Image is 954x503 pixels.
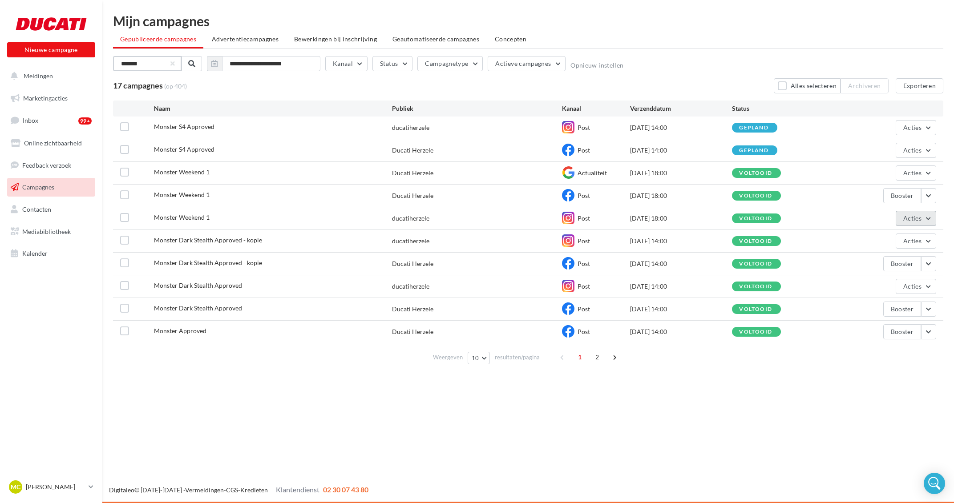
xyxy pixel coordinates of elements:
[924,473,945,494] div: Open Intercom Messenger
[26,483,85,491] p: [PERSON_NAME]
[23,94,68,102] span: Marketingacties
[570,62,623,69] button: Opnieuw instellen
[154,213,210,221] span: Monster Weekend 1
[630,237,732,245] div: [DATE] 14:00
[5,111,97,130] a: Inbox99+
[578,146,590,154] span: Post
[578,328,590,335] span: Post
[392,104,562,113] div: Publiek
[578,305,590,313] span: Post
[240,486,268,494] a: Kredieten
[154,236,262,244] span: Monster Dark Stealth Approved - kopie
[630,327,732,336] div: [DATE] 14:00
[164,82,187,91] span: (op 404)
[774,78,841,93] button: Alles selecteren
[22,161,71,169] span: Feedback verzoek
[392,259,433,268] div: Ducati Herzele
[392,237,429,245] div: ducatiherzele
[896,233,936,249] button: Acties
[22,205,51,213] span: Contacten
[5,178,97,197] a: Campagnes
[323,485,368,494] span: 02 30 07 43 80
[392,35,479,43] span: Geautomatiseerde campagnes
[276,485,319,494] span: Klantendienst
[739,306,772,312] div: voltooid
[11,483,20,491] span: MC
[739,193,772,199] div: voltooid
[5,89,97,108] a: Marketingacties
[739,170,772,176] div: voltooid
[903,214,922,222] span: Acties
[883,302,921,317] button: Booster
[739,238,772,244] div: voltooid
[903,282,922,290] span: Acties
[24,72,53,80] span: Meldingen
[495,35,526,43] span: Concepten
[78,117,92,125] div: 99+
[22,183,54,191] span: Campagnes
[5,222,97,241] a: Mediabibliotheek
[578,124,590,131] span: Post
[630,123,732,132] div: [DATE] 14:00
[392,123,429,132] div: ducatiherzele
[495,60,551,67] span: Actieve campagnes
[294,35,377,43] span: Bewerkingen bij inschrijving
[7,479,95,495] a: MC [PERSON_NAME]
[739,216,772,221] div: voltooid
[495,353,540,362] span: resultaten/pagina
[883,324,921,339] button: Booster
[5,134,97,153] a: Online zichtbaarheid
[392,282,429,291] div: ducatiherzele
[841,78,889,93] button: Archiveren
[488,56,566,71] button: Actieve campagnes
[732,104,834,113] div: Status
[392,191,433,200] div: Ducati Herzele
[154,191,210,198] span: Monster Weekend 1
[5,244,97,263] a: Kalender
[154,282,242,289] span: Monster Dark Stealth Approved
[903,124,922,131] span: Acties
[226,486,238,494] a: CGS
[392,146,433,155] div: Ducati Herzele
[630,146,732,155] div: [DATE] 14:00
[154,327,206,334] span: Monster Approved
[739,261,772,267] div: voltooid
[578,237,590,245] span: Post
[630,191,732,200] div: [DATE] 18:00
[630,259,732,268] div: [DATE] 14:00
[630,169,732,177] div: [DATE] 18:00
[903,169,922,177] span: Acties
[883,256,921,271] button: Booster
[630,104,732,113] div: Verzenddatum
[109,486,134,494] a: Digitaleo
[154,168,210,176] span: Monster Weekend 1
[113,80,163,90] span: 17 campagnes
[325,56,368,71] button: Kanaal
[392,327,433,336] div: Ducati Herzele
[185,486,224,494] a: Vermeldingen
[896,165,936,181] button: Acties
[109,486,368,494] span: © [DATE]-[DATE] - - -
[212,35,279,43] span: Advertentiecampagnes
[7,42,95,57] button: Nieuwe campagne
[883,188,921,203] button: Booster
[562,104,630,113] div: Kanaal
[630,282,732,291] div: [DATE] 14:00
[739,148,768,153] div: gepland
[154,259,262,266] span: Monster Dark Stealth Approved - kopie
[578,282,590,290] span: Post
[896,279,936,294] button: Acties
[472,354,479,362] span: 10
[739,284,772,290] div: voltooid
[903,237,922,245] span: Acties
[154,145,214,153] span: Monster S4 Approved
[468,352,490,364] button: 10
[578,214,590,222] span: Post
[5,200,97,219] a: Contacten
[578,169,607,177] span: Actualiteit
[433,353,463,362] span: Weergeven
[392,305,433,314] div: Ducati Herzele
[578,192,590,199] span: Post
[590,350,604,364] span: 2
[578,260,590,267] span: Post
